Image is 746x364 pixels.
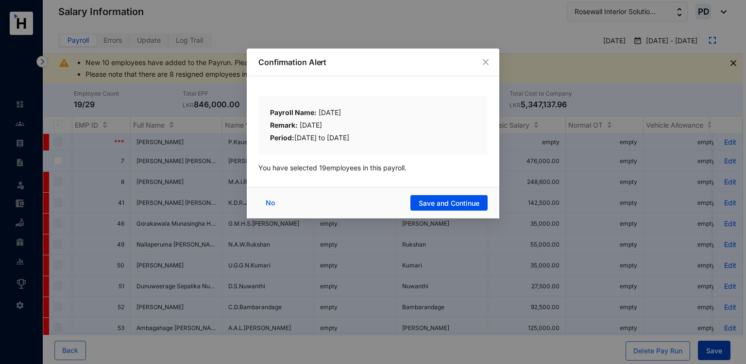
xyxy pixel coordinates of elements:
[266,198,275,208] span: No
[258,195,285,211] button: No
[270,121,298,129] b: Remark:
[482,58,490,66] span: close
[270,132,476,143] div: [DATE] to [DATE]
[270,107,476,120] div: [DATE]
[258,56,488,68] p: Confirmation Alert
[270,108,317,116] b: Payroll Name:
[419,199,479,208] span: Save and Continue
[270,133,294,142] b: Period:
[480,57,491,67] button: Close
[270,120,476,132] div: [DATE]
[410,195,488,211] button: Save and Continue
[258,164,407,172] span: You have selected 19 employees in this payroll.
